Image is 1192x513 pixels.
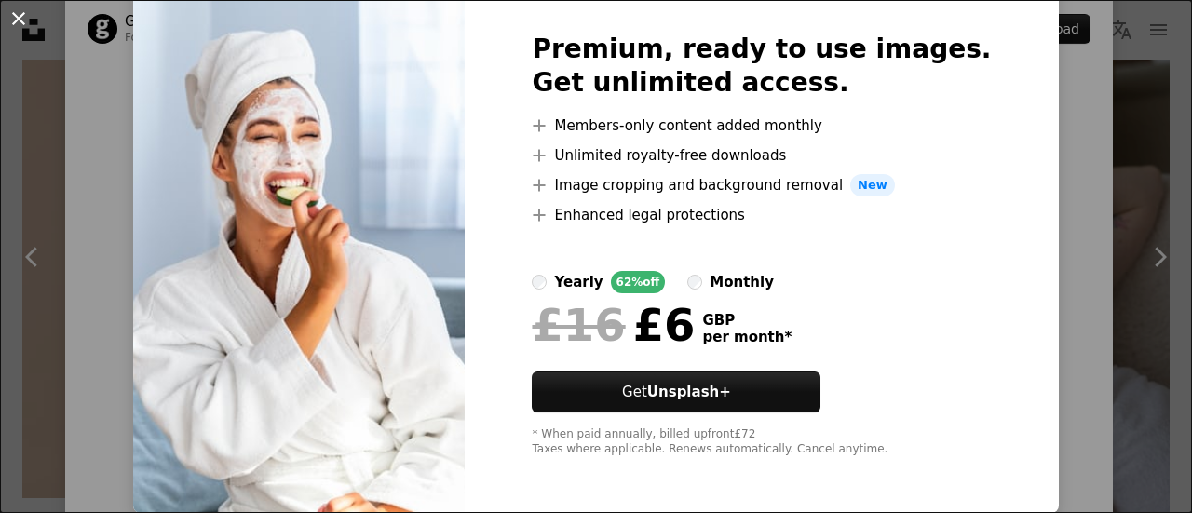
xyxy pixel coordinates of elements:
[532,301,625,349] span: £16
[532,371,820,412] button: GetUnsplash+
[532,174,991,196] li: Image cropping and background removal
[850,174,895,196] span: New
[647,384,731,400] strong: Unsplash+
[611,271,666,293] div: 62% off
[532,427,991,457] div: * When paid annually, billed upfront £72 Taxes where applicable. Renews automatically. Cancel any...
[532,115,991,137] li: Members-only content added monthly
[532,275,547,290] input: yearly62%off
[532,301,695,349] div: £6
[532,144,991,167] li: Unlimited royalty-free downloads
[702,312,792,329] span: GBP
[554,271,603,293] div: yearly
[702,329,792,345] span: per month *
[710,271,774,293] div: monthly
[532,204,991,226] li: Enhanced legal protections
[687,275,702,290] input: monthly
[532,33,991,100] h2: Premium, ready to use images. Get unlimited access.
